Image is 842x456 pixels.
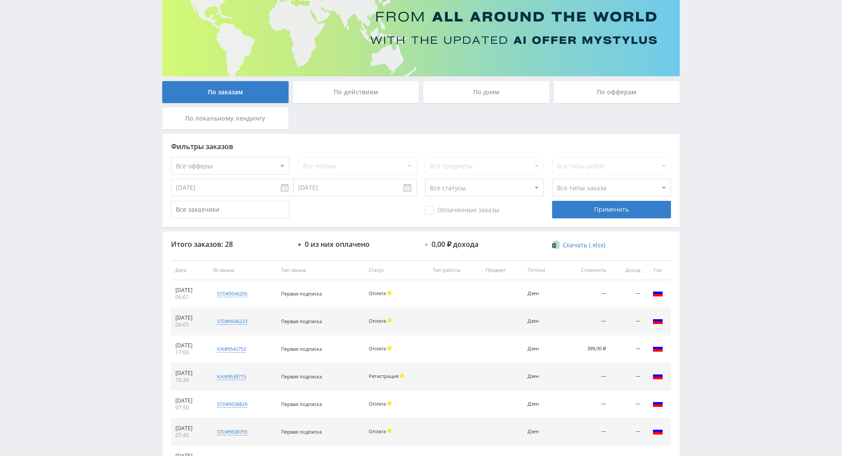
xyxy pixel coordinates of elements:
[369,290,386,296] span: Оплата
[387,401,392,406] span: Холд
[369,428,386,435] span: Оплата
[175,377,204,384] div: 10:30
[217,428,247,435] div: std#9538755
[610,308,645,335] td: —
[171,240,289,248] div: Итого заказов: 28
[610,260,645,280] th: Доход
[369,400,386,407] span: Оплата
[561,418,610,446] td: —
[400,374,404,378] span: Холд
[217,318,247,325] div: std#9546223
[561,260,610,280] th: Стоимость
[277,260,364,280] th: Тип заказа
[217,290,247,297] div: std#9546205
[653,426,663,436] img: rus.png
[162,107,289,129] div: По локальному лендингу
[523,260,561,280] th: Потоки
[217,401,247,408] div: std#9538829
[364,260,428,280] th: Статус
[387,318,392,323] span: Холд
[653,343,663,353] img: rus.png
[610,418,645,446] td: —
[175,370,204,377] div: [DATE]
[175,342,204,349] div: [DATE]
[217,346,246,353] div: kai#9542752
[369,345,386,352] span: Оплата
[387,346,392,350] span: Холд
[281,401,322,407] span: Первая подписка
[528,318,557,324] div: Дзен
[162,81,289,103] div: По заказам
[175,287,204,294] div: [DATE]
[563,242,605,249] span: Скачать (.xlsx)
[561,391,610,418] td: —
[653,288,663,298] img: rus.png
[175,425,204,432] div: [DATE]
[175,294,204,301] div: 06:01
[423,81,549,103] div: По дням
[428,260,481,280] th: Тип работы
[281,290,322,297] span: Первая подписка
[217,373,246,380] div: kai#9539715
[552,240,560,249] img: xlsx
[610,280,645,308] td: —
[481,260,523,280] th: Предмет
[175,432,204,439] div: 07:45
[528,429,557,435] div: Дзен
[561,280,610,308] td: —
[281,428,322,435] span: Первая подписка
[528,346,557,352] div: Дзен
[293,81,419,103] div: По действиям
[175,397,204,404] div: [DATE]
[305,240,370,248] div: 0 из них оплачено
[369,373,399,379] span: Регистрация
[610,363,645,391] td: —
[432,240,478,248] div: 0,00 ₽ дохода
[610,335,645,363] td: —
[528,401,557,407] div: Дзен
[281,373,322,380] span: Первая подписка
[175,404,204,411] div: 07:50
[561,363,610,391] td: —
[653,370,663,381] img: rus.png
[645,260,671,280] th: Гео
[387,429,392,433] span: Холд
[552,241,605,249] a: Скачать (.xlsx)
[387,291,392,295] span: Холд
[552,201,671,218] div: Применить
[175,314,204,321] div: [DATE]
[653,398,663,409] img: rus.png
[561,308,610,335] td: —
[171,142,671,150] div: Фильтры заказов
[528,291,557,296] div: Дзен
[610,391,645,418] td: —
[554,81,680,103] div: По офферам
[171,260,209,280] th: Дата
[171,201,289,218] input: Все заказчики
[561,335,610,363] td: 399,00 ₽
[425,206,499,215] span: Оплаченные заказы
[175,321,204,328] div: 06:01
[175,349,204,356] div: 17:00
[209,260,277,280] th: № заказа
[281,318,322,324] span: Первая подписка
[528,374,557,379] div: Дзен
[369,317,386,324] span: Оплата
[281,346,322,352] span: Первая подписка
[653,315,663,326] img: rus.png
